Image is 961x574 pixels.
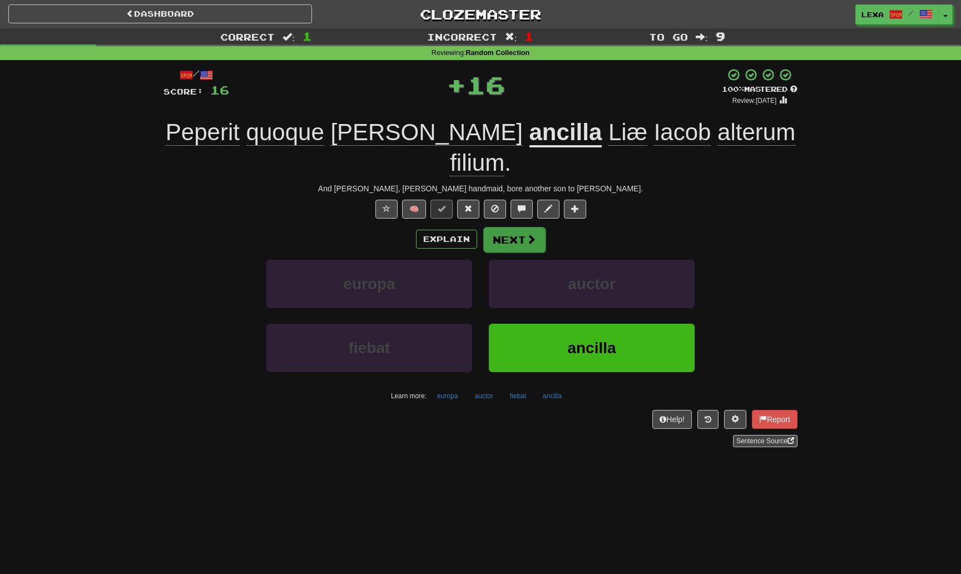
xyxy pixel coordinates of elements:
button: Ignore sentence (alt+i) [484,200,506,219]
div: / [164,68,229,82]
span: / [908,9,914,17]
button: ancilla [489,324,695,372]
span: ancilla [567,339,616,357]
span: : [283,32,295,42]
button: Add to collection (alt+a) [564,200,586,219]
span: 16 [466,71,505,98]
button: auctor [489,260,695,308]
span: Score: [164,87,204,96]
button: europa [266,260,472,308]
span: filium [450,150,504,176]
span: Incorrect [427,31,497,42]
u: ancilla [529,119,602,147]
span: Peperit [166,119,240,146]
button: auctor [468,388,499,404]
span: To go [649,31,688,42]
span: 9 [716,29,725,43]
div: And [PERSON_NAME], [PERSON_NAME] handmaid, bore another son to [PERSON_NAME]. [164,183,797,194]
div: Mastered [722,85,797,95]
span: Liæ [608,119,647,146]
span: : [505,32,517,42]
button: 🧠 [402,200,426,219]
span: fiebat [349,339,390,357]
span: + [447,68,466,101]
button: fiebat [504,388,532,404]
button: Help! [652,410,692,429]
a: Clozemaster [329,4,632,24]
span: [PERSON_NAME] [330,119,522,146]
button: Report [752,410,797,429]
span: . [450,119,795,176]
span: lexa [861,9,884,19]
button: Set this sentence to 100% Mastered (alt+m) [430,200,453,219]
span: : [696,32,708,42]
a: lexa / [855,4,939,24]
button: ancilla [537,388,568,404]
button: Discuss sentence (alt+u) [511,200,533,219]
span: alterum [717,119,795,146]
span: 1 [524,29,534,43]
span: quoque [246,119,324,146]
span: europa [343,275,395,293]
strong: Random Collection [465,49,529,57]
span: 1 [303,29,312,43]
small: Learn more: [391,392,427,400]
button: fiebat [266,324,472,372]
a: Dashboard [8,4,312,23]
a: Sentence Source [733,435,797,447]
button: Favorite sentence (alt+f) [375,200,398,219]
small: Review: [DATE] [732,97,777,105]
button: Explain [416,230,477,249]
span: Correct [220,31,275,42]
span: auctor [568,275,616,293]
button: Reset to 0% Mastered (alt+r) [457,200,479,219]
span: 100 % [722,85,744,93]
span: Iacob [654,119,711,146]
button: Edit sentence (alt+d) [537,200,559,219]
span: 16 [210,83,229,97]
button: Round history (alt+y) [697,410,719,429]
button: europa [431,388,464,404]
button: Next [483,227,546,253]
